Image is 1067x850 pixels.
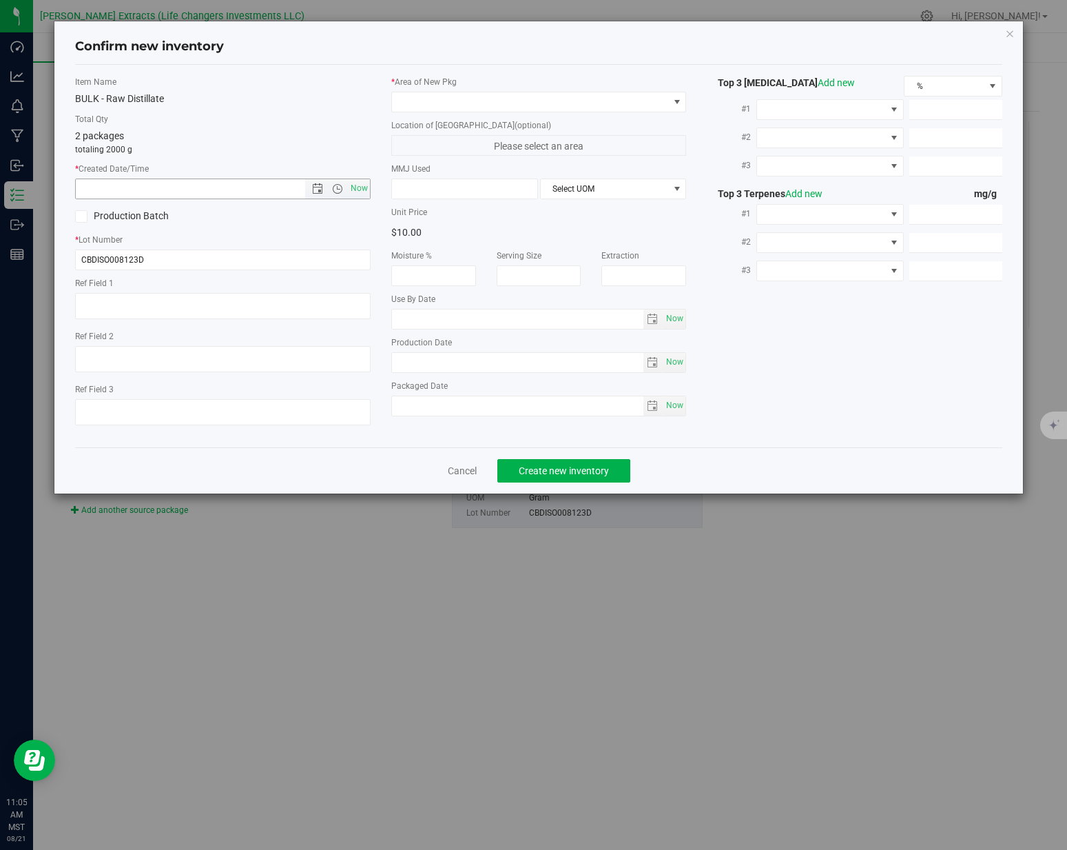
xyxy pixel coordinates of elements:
span: select [663,396,685,416]
span: Open the time view [326,183,349,194]
label: Location of [GEOGRAPHIC_DATA] [391,119,687,132]
span: Set Current date [663,352,687,372]
span: mg/g [974,188,1002,199]
a: Cancel [448,464,477,478]
span: select [643,396,663,416]
label: Item Name [75,76,371,88]
label: Area of New Pkg [391,76,687,88]
a: Add new [818,77,855,88]
label: #2 [707,230,756,254]
span: Top 3 [MEDICAL_DATA] [707,77,855,88]
span: Set Current date [663,309,687,329]
label: Created Date/Time [75,163,371,175]
span: (optional) [515,121,551,130]
p: totaling 2000 g [75,143,371,156]
label: Ref Field 3 [75,383,371,396]
label: Production Date [391,336,687,349]
label: Production Batch [75,209,212,223]
span: Please select an area [391,135,687,156]
label: #1 [707,97,756,121]
span: Set Current date [347,179,371,199]
label: #3 [707,258,756,283]
span: Top 3 Terpenes [707,188,822,199]
span: Select UOM [541,179,669,199]
span: NO DATA FOUND [756,204,904,225]
label: #2 [707,125,756,150]
span: select [643,310,663,329]
span: NO DATA FOUND [756,128,904,148]
label: #3 [707,153,756,178]
label: Lot Number [75,234,371,246]
label: Serving Size [497,250,581,262]
span: select [663,310,685,329]
span: select [643,353,663,372]
div: BULK - Raw Distillate [75,92,371,106]
div: $10.00 [391,222,528,243]
span: 2 packages [75,130,124,141]
button: Create new inventory [497,459,630,483]
span: select [663,353,685,372]
label: Extraction [601,250,686,262]
label: #1 [707,201,756,226]
span: NO DATA FOUND [756,261,904,281]
label: MMJ Used [391,163,687,175]
span: Open the date view [306,183,329,194]
span: Create new inventory [519,465,609,476]
label: Moisture % [391,250,476,262]
label: Use By Date [391,293,687,305]
label: Packaged Date [391,380,687,392]
span: NO DATA FOUND [756,156,904,176]
label: Unit Price [391,206,528,219]
label: Ref Field 1 [75,277,371,290]
a: Add new [785,188,822,199]
span: % [904,77,984,96]
h4: Confirm new inventory [75,38,224,56]
span: NO DATA FOUND [756,99,904,120]
label: Ref Field 2 [75,330,371,343]
iframe: Resource center [14,740,55,781]
label: Total Qty [75,113,371,125]
span: Set Current date [663,396,687,416]
span: NO DATA FOUND [756,232,904,253]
